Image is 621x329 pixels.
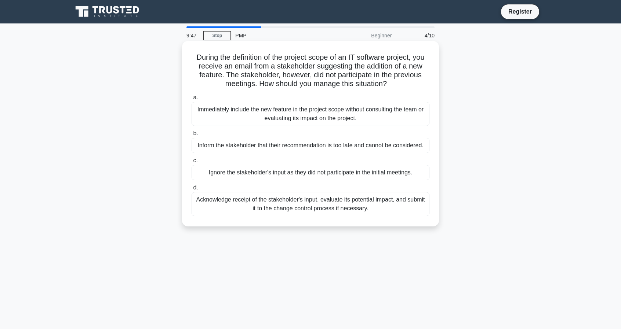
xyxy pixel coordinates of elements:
div: 9:47 [182,28,203,43]
a: Register [504,7,536,16]
div: Inform the stakeholder that their recommendation is too late and cannot be considered. [192,138,429,153]
span: a. [193,94,198,100]
div: Ignore the stakeholder's input as they did not participate in the initial meetings. [192,165,429,180]
a: Stop [203,31,231,40]
div: Immediately include the new feature in the project scope without consulting the team or evaluatin... [192,102,429,126]
div: Acknowledge receipt of the stakeholder's input, evaluate its potential impact, and submit it to t... [192,192,429,216]
span: d. [193,184,198,191]
span: b. [193,130,198,136]
h5: During the definition of the project scope of an IT software project, you receive an email from a... [191,53,430,89]
span: c. [193,157,197,163]
div: 4/10 [396,28,439,43]
div: PMP [231,28,332,43]
div: Beginner [332,28,396,43]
